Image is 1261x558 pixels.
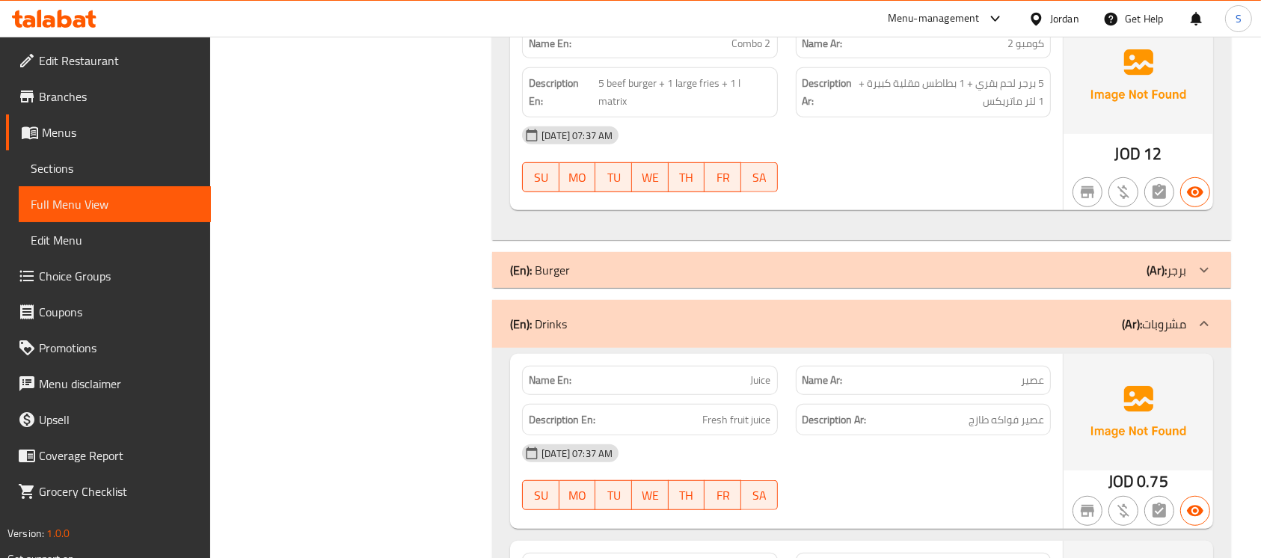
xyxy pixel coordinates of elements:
[632,162,669,192] button: WE
[39,88,199,105] span: Branches
[1147,261,1186,279] p: برجر
[595,480,632,510] button: TU
[751,372,771,388] span: Juice
[1021,372,1044,388] span: عصير
[39,411,199,429] span: Upsell
[31,159,199,177] span: Sections
[529,36,571,52] strong: Name En:
[510,313,532,335] b: (En):
[7,524,44,543] span: Version:
[669,480,705,510] button: TH
[6,473,211,509] a: Grocery Checklist
[969,411,1044,429] span: عصير فواكه طازج
[6,366,211,402] a: Menu disclaimer
[1073,496,1102,526] button: Not branch specific item
[595,162,632,192] button: TU
[1115,139,1141,168] span: JOD
[6,258,211,294] a: Choice Groups
[19,222,211,258] a: Edit Menu
[1064,354,1213,470] img: Ae5nvW7+0k+MAAAAAElFTkSuQmCC
[529,372,571,388] strong: Name En:
[510,315,567,333] p: Drinks
[1236,10,1242,27] span: S
[1137,467,1168,496] span: 0.75
[747,485,772,506] span: SA
[19,186,211,222] a: Full Menu View
[705,162,741,192] button: FR
[522,162,559,192] button: SU
[741,162,778,192] button: SA
[1007,36,1044,52] span: كومبو 2
[703,411,771,429] span: Fresh fruit juice
[39,447,199,465] span: Coverage Report
[803,74,853,111] strong: Description Ar:
[6,43,211,79] a: Edit Restaurant
[46,524,70,543] span: 1.0.0
[675,485,699,506] span: TH
[39,267,199,285] span: Choice Groups
[31,231,199,249] span: Edit Menu
[1050,10,1079,27] div: Jordan
[39,303,199,321] span: Coupons
[39,375,199,393] span: Menu disclaimer
[1064,17,1213,134] img: Ae5nvW7+0k+MAAAAAElFTkSuQmCC
[638,485,663,506] span: WE
[1122,315,1186,333] p: مشروبات
[39,339,199,357] span: Promotions
[529,74,595,111] strong: Description En:
[536,129,619,143] span: [DATE] 07:37 AM
[536,447,619,461] span: [DATE] 07:37 AM
[565,485,590,506] span: MO
[1108,496,1138,526] button: Purchased item
[1147,259,1167,281] b: (Ar):
[31,195,199,213] span: Full Menu View
[1108,177,1138,207] button: Purchased item
[6,330,211,366] a: Promotions
[598,74,771,111] span: 5 beef burger + 1 large fries + 1 l matrix
[675,167,699,188] span: TH
[492,300,1231,348] div: (En): Drinks(Ar):مشروبات
[803,372,843,388] strong: Name Ar:
[1144,139,1162,168] span: 12
[1122,313,1142,335] b: (Ar):
[529,167,553,188] span: SU
[705,480,741,510] button: FR
[6,79,211,114] a: Branches
[638,167,663,188] span: WE
[732,36,771,52] span: Combo 2
[669,162,705,192] button: TH
[601,485,626,506] span: TU
[510,261,570,279] p: Burger
[747,167,772,188] span: SA
[1108,467,1134,496] span: JOD
[529,485,553,506] span: SU
[1144,496,1174,526] button: Not has choices
[803,36,843,52] strong: Name Ar:
[856,74,1044,111] span: 5 برجر لحم بقري + 1 بطاطس مقلية كبيرة + 1 لتر ماتريكس
[19,150,211,186] a: Sections
[6,294,211,330] a: Coupons
[711,485,735,506] span: FR
[559,480,596,510] button: MO
[529,411,595,429] strong: Description En:
[492,252,1231,288] div: (En): Burger(Ar):برجر
[1180,496,1210,526] button: Available
[6,402,211,438] a: Upsell
[1073,177,1102,207] button: Not branch specific item
[565,167,590,188] span: MO
[1180,177,1210,207] button: Available
[601,167,626,188] span: TU
[559,162,596,192] button: MO
[711,167,735,188] span: FR
[888,10,980,28] div: Menu-management
[803,411,867,429] strong: Description Ar:
[39,482,199,500] span: Grocery Checklist
[522,480,559,510] button: SU
[39,52,199,70] span: Edit Restaurant
[42,123,199,141] span: Menus
[510,259,532,281] b: (En):
[741,480,778,510] button: SA
[632,480,669,510] button: WE
[1144,177,1174,207] button: Not has choices
[6,114,211,150] a: Menus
